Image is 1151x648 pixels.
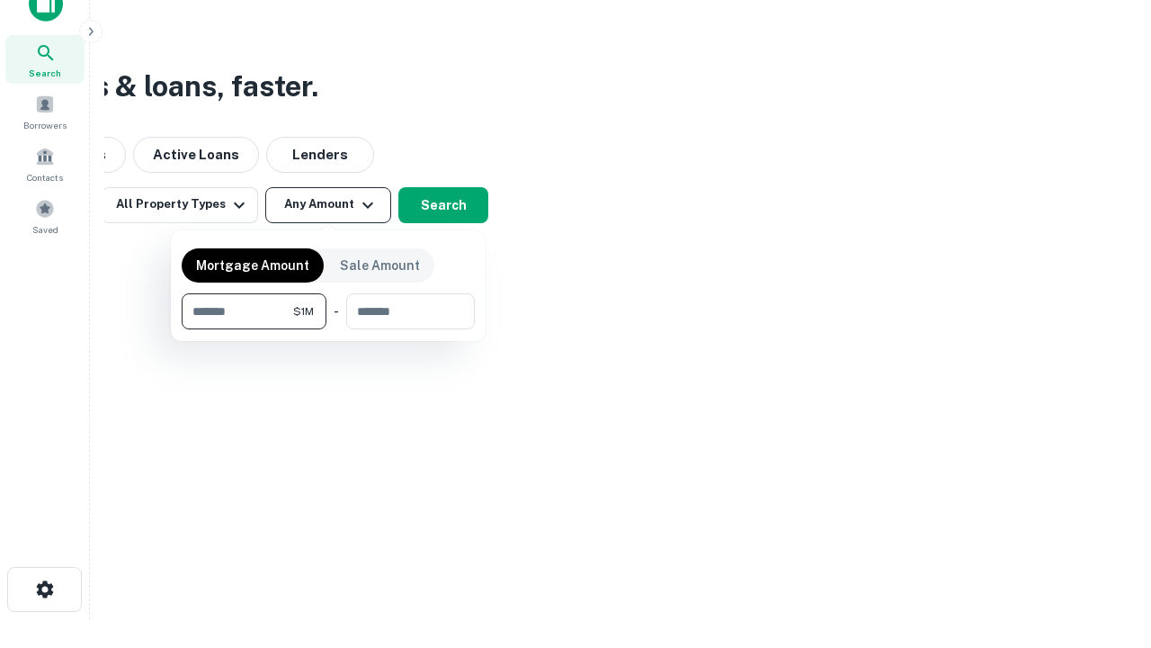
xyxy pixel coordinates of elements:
[1061,504,1151,590] iframe: Chat Widget
[340,256,420,275] p: Sale Amount
[293,303,314,319] span: $1M
[196,256,309,275] p: Mortgage Amount
[334,293,339,329] div: -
